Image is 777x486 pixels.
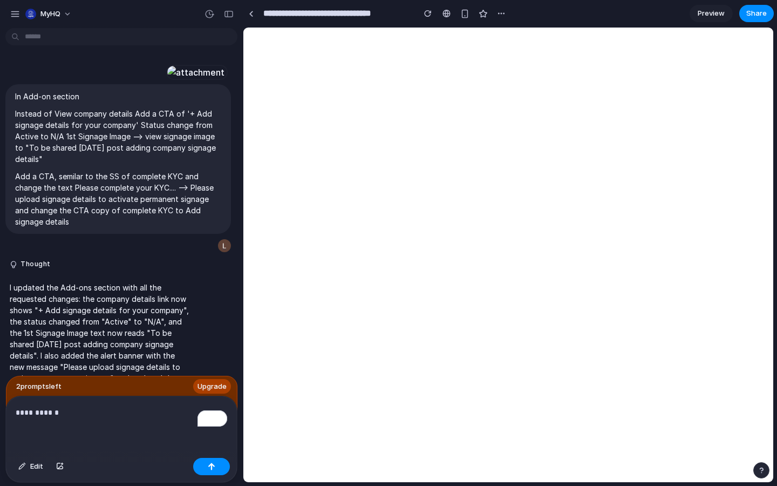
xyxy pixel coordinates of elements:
[698,8,725,19] span: Preview
[30,461,43,472] span: Edit
[746,8,767,19] span: Share
[193,379,231,394] button: Upgrade
[6,396,237,454] div: To enrich screen reader interactions, please activate Accessibility in Grammarly extension settings
[15,108,221,165] p: Instead of View company details Add a CTA of '+ Add signage details for your company' Status chan...
[16,381,62,392] span: 2 prompt s left
[40,9,60,19] span: myHQ
[15,171,221,227] p: Add a CTA, semilar to the SS of complete KYC and change the text Please complete your KYC.... -->...
[739,5,774,22] button: Share
[690,5,733,22] a: Preview
[243,28,773,482] iframe: To enrich screen reader interactions, please activate Accessibility in Grammarly extension settings
[21,5,77,23] button: myHQ
[10,282,190,395] p: I updated the Add-ons section with all the requested changes: the company details link now shows ...
[13,458,49,475] button: Edit
[15,91,221,102] p: In Add-on section
[197,381,227,392] span: Upgrade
